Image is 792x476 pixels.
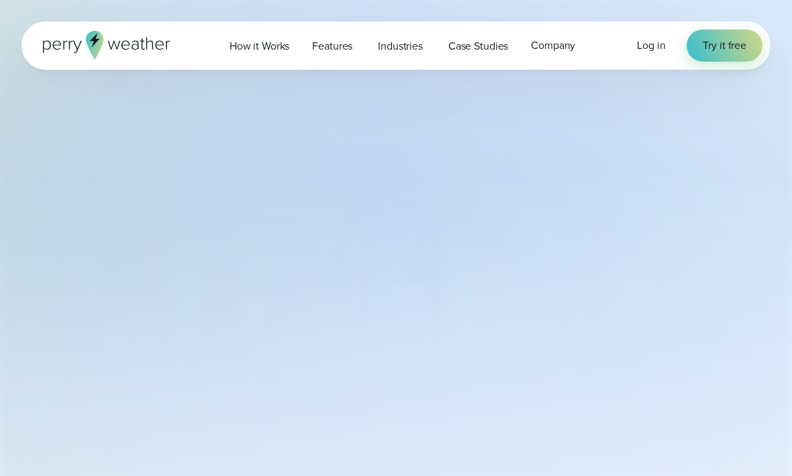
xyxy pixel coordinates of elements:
span: Company [531,38,575,54]
span: Features [312,38,352,54]
a: Try it free [687,29,762,62]
a: Case Studies [437,32,519,60]
span: How it Works [230,38,289,54]
span: Industries [378,38,423,54]
span: Log in [637,38,665,53]
span: Case Studies [448,38,508,54]
a: Log in [637,38,665,54]
span: Try it free [703,38,746,54]
a: How it Works [218,32,301,60]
